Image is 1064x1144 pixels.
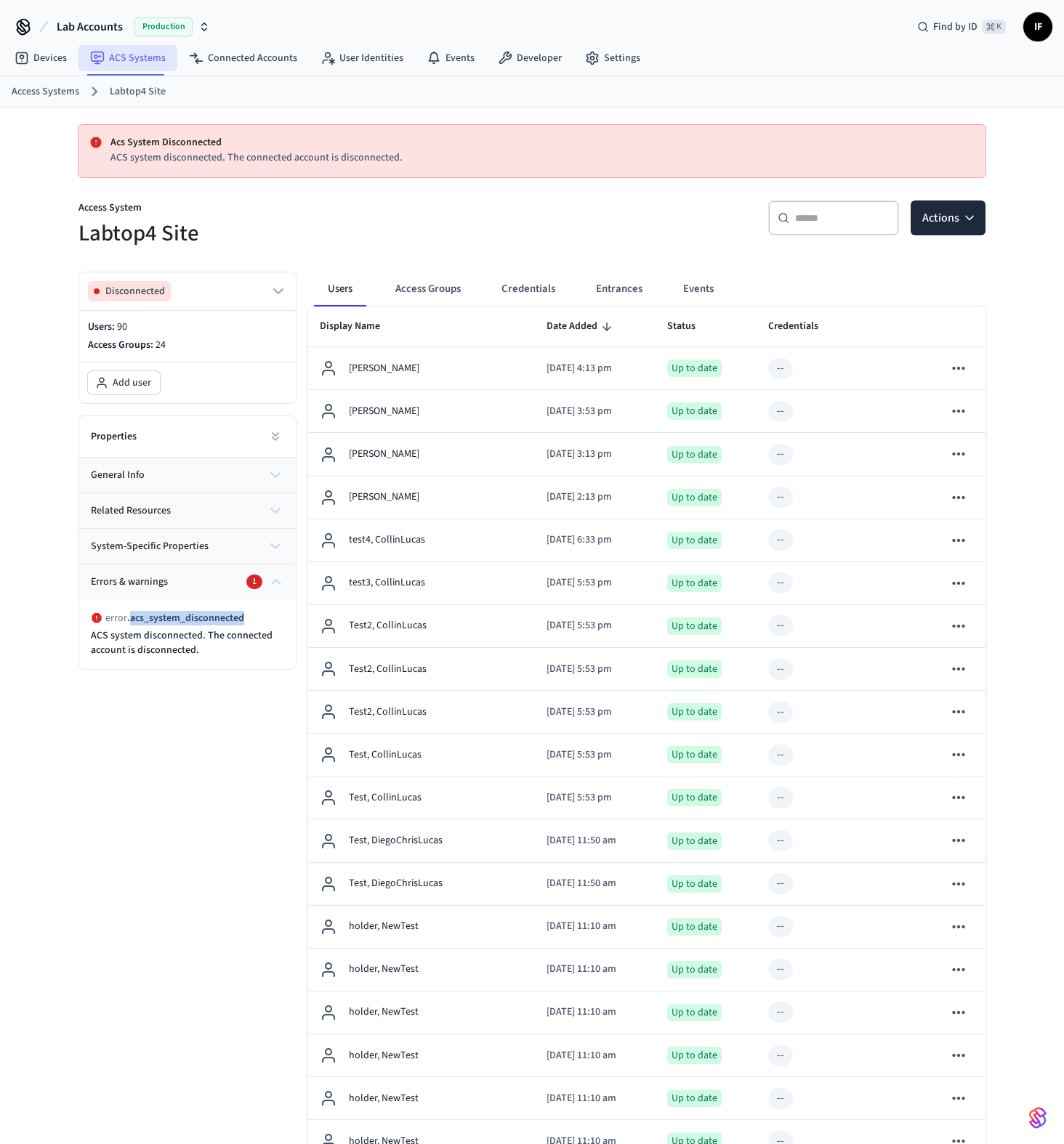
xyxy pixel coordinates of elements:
[667,360,722,377] div: Up to date
[667,575,722,592] div: Up to date
[314,272,366,307] button: Users
[105,284,165,299] span: Disconnected
[79,458,296,492] button: general info
[349,575,425,591] p: test3, CollinLucas
[110,84,166,100] a: Labtop4 Site
[88,338,287,353] p: Access Groups:
[667,315,714,338] span: Status
[490,272,567,307] button: Credentials
[349,618,427,633] p: Test2, CollinLucas
[91,575,168,590] span: Errors & warnings
[78,200,523,219] p: Access System
[547,1048,644,1063] p: [DATE] 11:10 am
[777,532,784,548] div: --
[349,833,443,848] p: Test, DiegoChrisLucas
[547,876,644,891] p: [DATE] 11:50 am
[667,617,722,635] div: Up to date
[667,1090,722,1107] div: Up to date
[91,468,145,483] span: general info
[320,315,399,338] span: Display Name
[88,320,287,335] p: Users:
[667,746,722,763] div: Up to date
[156,338,166,352] span: 24
[667,660,722,678] div: Up to date
[1025,14,1051,40] span: IF
[667,1047,722,1064] div: Up to date
[777,618,784,633] div: --
[349,747,422,763] p: Test, CollinLucas
[110,135,974,150] p: Acs System Disconnected
[667,703,722,721] div: Up to date
[1029,1106,1047,1129] img: SeamLogoGradient.69752ec5.svg
[777,662,784,677] div: --
[667,489,722,506] div: Up to date
[768,315,837,338] span: Credentials
[91,628,284,657] p: ACS system disconnected. The connected account is disconnected.
[777,361,784,376] div: --
[349,662,427,677] p: Test2, CollinLucas
[349,490,419,505] p: [PERSON_NAME]
[547,490,644,505] p: [DATE] 2:13 pm
[777,833,784,848] div: --
[349,1048,419,1063] p: holder, NewTest
[349,962,419,977] p: holder, NewTest
[117,320,127,334] span: 90
[777,790,784,806] div: --
[547,404,644,419] p: [DATE] 3:53 pm
[246,575,262,589] div: 1
[547,315,616,338] span: Date Added
[547,919,644,934] p: [DATE] 11:10 am
[78,219,523,248] h5: Labtop4 Site
[349,1005,419,1020] p: holder, NewTest
[134,17,193,36] span: Production
[79,493,296,528] button: related resources
[547,618,644,633] p: [DATE] 5:53 pm
[547,662,644,677] p: [DATE] 5:53 pm
[3,45,78,71] a: Devices
[349,404,419,419] p: [PERSON_NAME]
[777,919,784,934] div: --
[1023,12,1052,41] button: IF
[547,532,644,548] p: [DATE] 6:33 pm
[78,45,177,71] a: ACS Systems
[667,1004,722,1021] div: Up to date
[91,429,137,444] h2: Properties
[547,361,644,376] p: [DATE] 4:13 pm
[777,404,784,419] div: --
[349,447,419,462] p: [PERSON_NAME]
[349,1091,419,1106] p: holder, NewTest
[982,20,1006,34] span: ⌘ K
[667,532,722,549] div: Up to date
[79,564,296,599] button: Errors & warnings1
[547,575,644,591] p: [DATE] 5:53 pm
[384,272,472,307] button: Access Groups
[349,361,419,376] p: [PERSON_NAME]
[88,281,287,301] button: Disconnected
[667,446,722,463] div: Up to date
[584,272,654,307] button: Entrances
[777,962,784,977] div: --
[777,747,784,763] div: --
[777,1091,784,1106] div: --
[667,789,722,806] div: Up to date
[547,962,644,977] p: [DATE] 11:10 am
[79,529,296,564] button: system-specific properties
[349,532,425,548] p: test4, CollinLucas
[57,18,123,36] span: Lab Accounts
[672,272,725,307] button: Events
[486,45,573,71] a: Developer
[177,45,309,71] a: Connected Accounts
[309,45,415,71] a: User Identities
[110,150,974,166] p: ACS system disconnected. The connected account is disconnected.
[777,447,784,462] div: --
[547,705,644,720] p: [DATE] 5:53 pm
[547,790,644,806] p: [DATE] 5:53 pm
[667,402,722,420] div: Up to date
[667,918,722,936] div: Up to date
[911,200,986,235] button: Actions
[349,919,419,934] p: holder, NewTest
[105,611,244,625] p: error
[777,490,784,505] div: --
[349,876,443,891] p: Test, DiegoChrisLucas
[547,1005,644,1020] p: [DATE] 11:10 am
